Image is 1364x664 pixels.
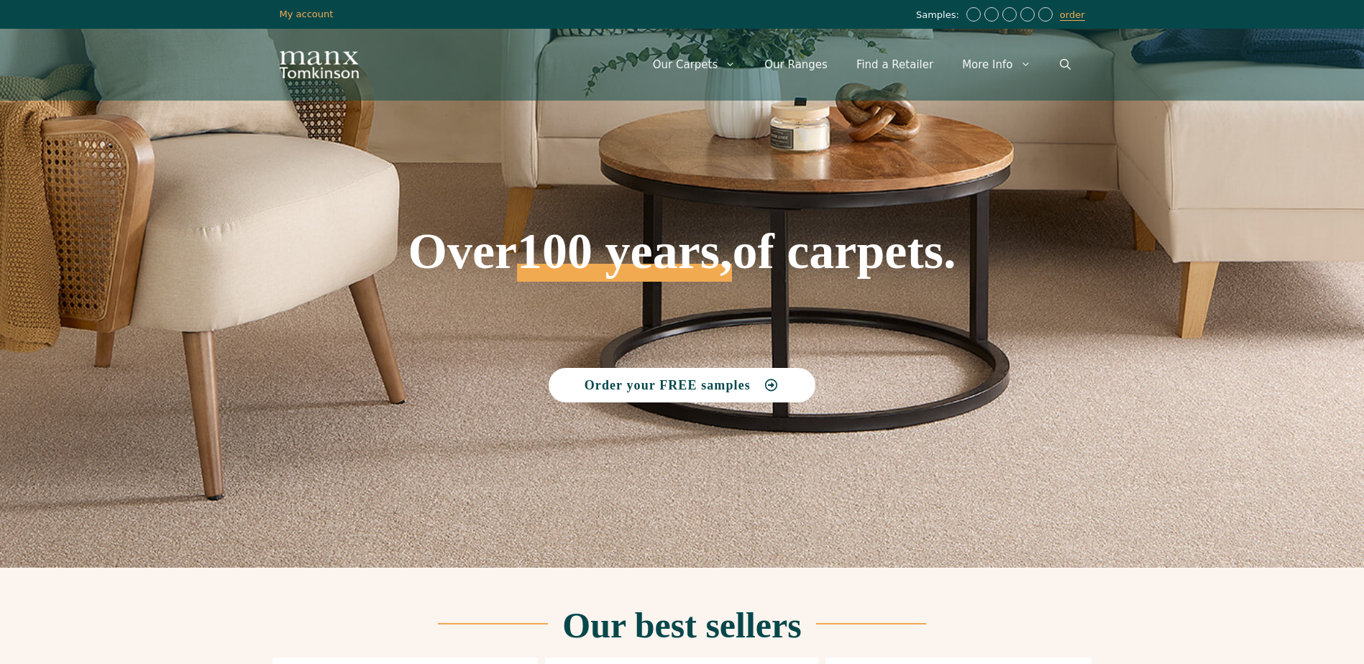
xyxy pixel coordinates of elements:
[948,43,1045,86] a: More Info
[638,43,751,86] a: Our Carpets
[517,239,732,282] span: 100 years,
[280,51,359,78] img: Manx Tomkinson
[280,9,334,19] a: My account
[842,43,948,86] a: Find a Retailer
[1045,43,1085,86] a: Open Search Bar
[280,122,1085,282] h1: Over of carpets.
[916,9,963,22] span: Samples:
[562,607,801,643] h2: Our best sellers
[638,43,1085,86] nav: Primary
[585,379,751,392] span: Order your FREE samples
[549,368,816,402] a: Order your FREE samples
[750,43,842,86] a: Our Ranges
[1060,9,1085,21] a: order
